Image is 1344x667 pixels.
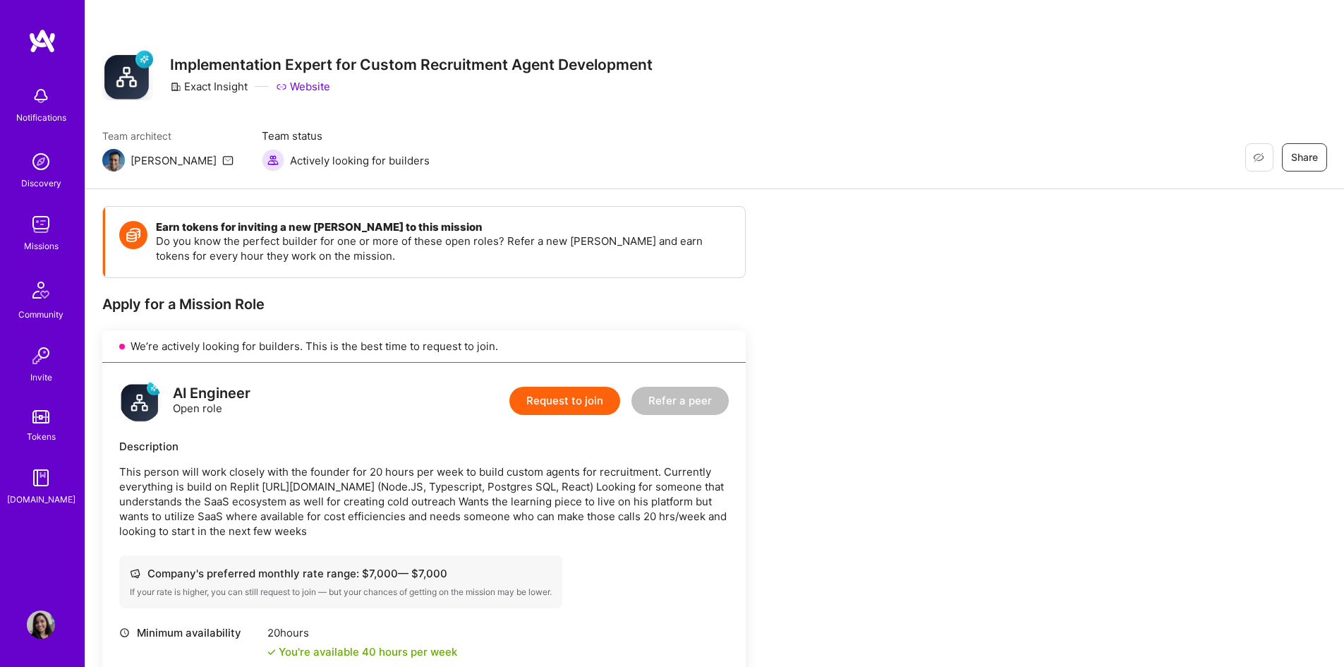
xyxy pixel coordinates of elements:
[119,464,729,539] p: This person will work closely with the founder for 20 hours per week to build custom agents for r...
[27,611,55,639] img: User Avatar
[27,82,55,110] img: bell
[1291,150,1318,164] span: Share
[27,429,56,444] div: Tokens
[119,627,130,638] i: icon Clock
[21,176,61,191] div: Discovery
[290,153,430,168] span: Actively looking for builders
[16,110,66,125] div: Notifications
[24,239,59,253] div: Missions
[262,128,430,143] span: Team status
[102,49,153,100] img: Company Logo
[7,492,75,507] div: [DOMAIN_NAME]
[173,386,250,416] div: Open role
[222,155,234,166] i: icon Mail
[102,128,234,143] span: Team architect
[267,644,457,659] div: You're available 40 hours per week
[130,568,140,579] i: icon Cash
[30,370,52,385] div: Invite
[119,380,162,422] img: logo
[27,464,55,492] img: guide book
[130,566,552,581] div: Company's preferred monthly rate range: $ 7,000 — $ 7,000
[1253,152,1264,163] i: icon EyeClosed
[119,439,729,454] div: Description
[32,410,49,423] img: tokens
[276,79,330,94] a: Website
[156,234,731,263] p: Do you know the perfect builder for one or more of these open roles? Refer a new [PERSON_NAME] an...
[102,295,746,313] div: Apply for a Mission Role
[130,587,552,598] div: If your rate is higher, you can still request to join — but your chances of getting on the missio...
[170,81,181,92] i: icon CompanyGray
[24,273,58,307] img: Community
[119,625,260,640] div: Minimum availability
[156,221,731,234] h4: Earn tokens for inviting a new [PERSON_NAME] to this mission
[262,149,284,172] img: Actively looking for builders
[131,153,217,168] div: [PERSON_NAME]
[170,79,248,94] div: Exact Insight
[170,56,653,73] h3: Implementation Expert for Custom Recruitment Agent Development
[27,210,55,239] img: teamwork
[509,387,620,415] button: Request to join
[23,611,59,639] a: User Avatar
[631,387,729,415] button: Refer a peer
[102,330,746,363] div: We’re actively looking for builders. This is the best time to request to join.
[27,342,55,370] img: Invite
[1282,143,1327,172] button: Share
[28,28,56,54] img: logo
[119,221,147,249] img: Token icon
[18,307,63,322] div: Community
[267,648,276,656] i: icon Check
[173,386,250,401] div: AI Engineer
[267,625,457,640] div: 20 hours
[102,149,125,172] img: Team Architect
[27,148,55,176] img: discovery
